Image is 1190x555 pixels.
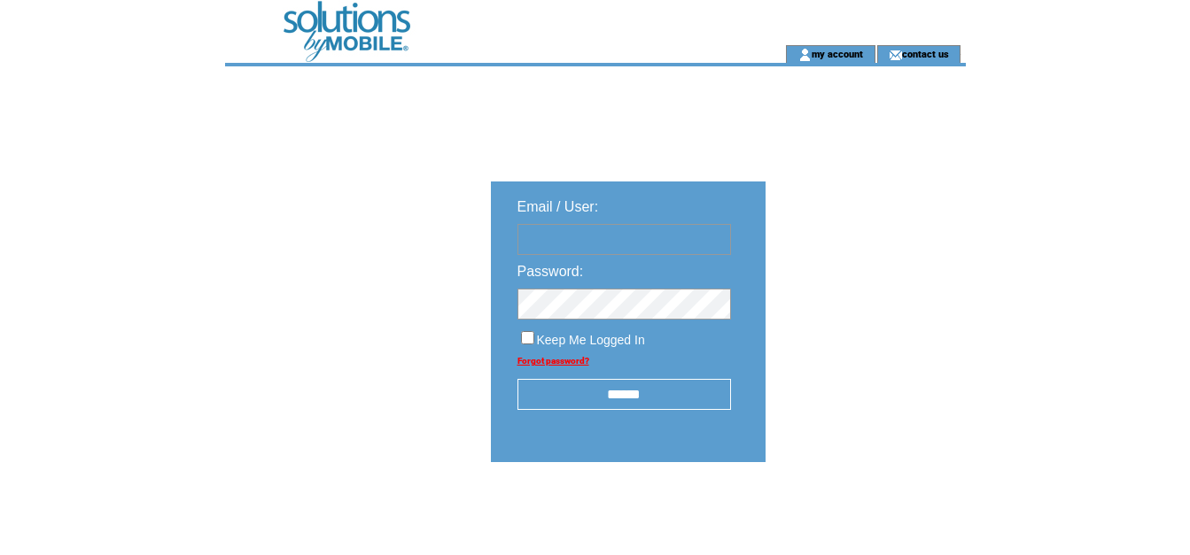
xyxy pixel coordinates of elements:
[817,506,906,528] img: transparent.png;jsessionid=60514C2B8017400B49BEF12930752A2E
[812,48,863,59] a: my account
[517,356,589,366] a: Forgot password?
[798,48,812,62] img: account_icon.gif;jsessionid=60514C2B8017400B49BEF12930752A2E
[517,264,584,279] span: Password:
[902,48,949,59] a: contact us
[537,333,645,347] span: Keep Me Logged In
[517,199,599,214] span: Email / User:
[889,48,902,62] img: contact_us_icon.gif;jsessionid=60514C2B8017400B49BEF12930752A2E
